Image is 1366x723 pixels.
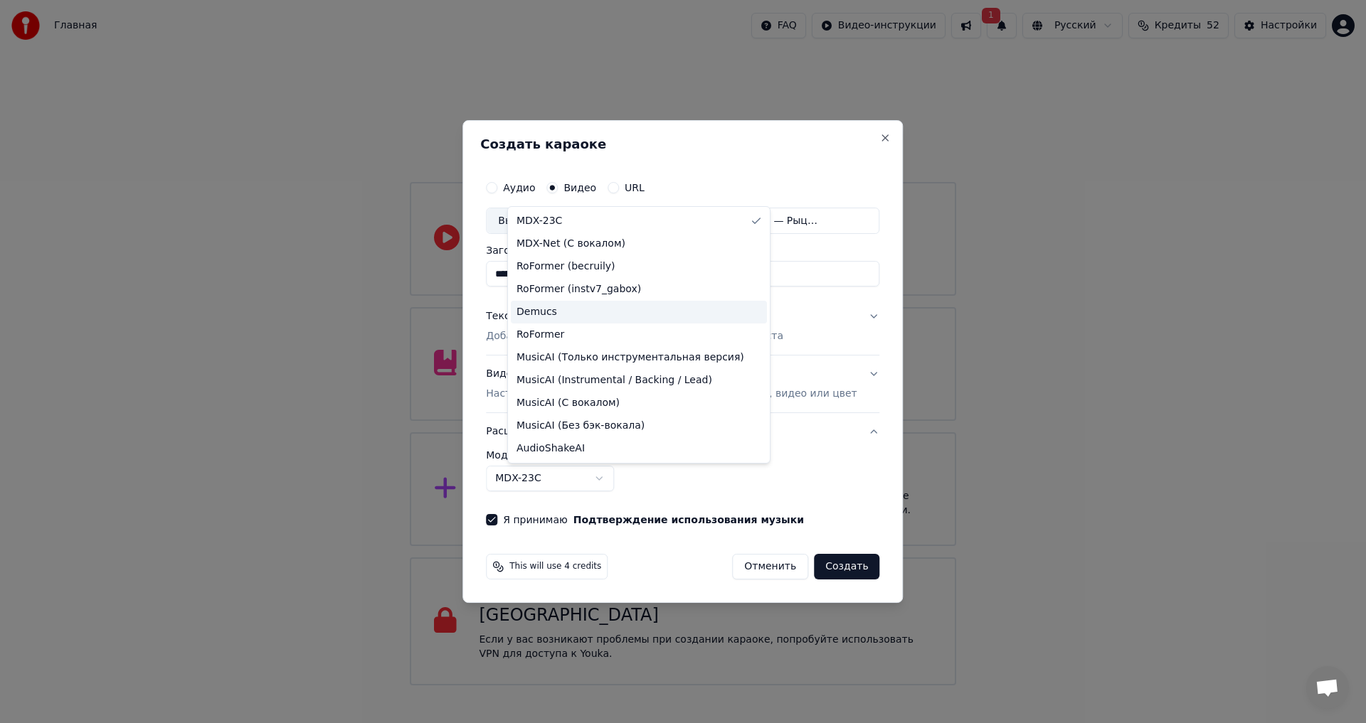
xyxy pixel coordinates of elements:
[517,237,625,251] span: MDX-Net (С вокалом)
[517,419,645,433] span: MusicAI (Без бэк-вокала)
[517,305,557,319] span: Demucs
[517,282,641,296] span: RoFormer (instv7_gabox)
[517,328,564,342] span: RoFormer
[517,373,712,387] span: MusicAI (Instrumental / Backing / Lead)
[517,396,620,410] span: MusicAI (С вокалом)
[517,441,585,456] span: AudioShakeAI
[517,259,615,274] span: RoFormer (becruily)
[517,350,744,365] span: MusicAI (Только инструментальная версия)
[517,214,562,228] span: MDX-23C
